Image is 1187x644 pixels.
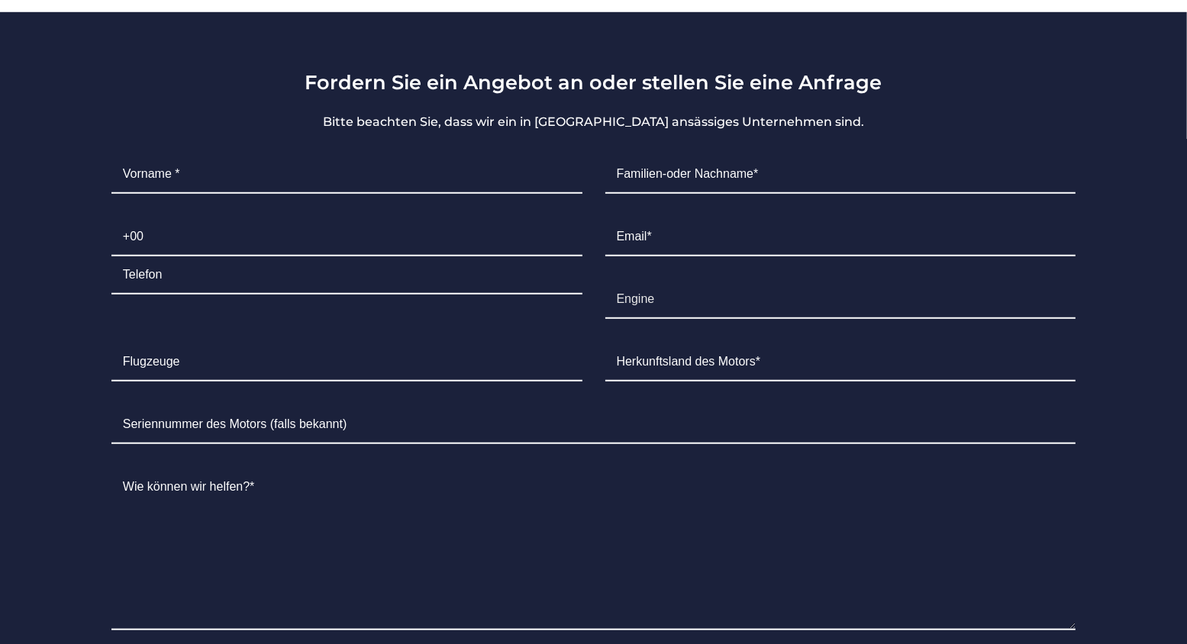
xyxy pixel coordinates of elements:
input: Vorname * [111,156,582,194]
input: +00 [111,218,582,256]
input: Flugzeuge [111,343,582,382]
h3: Fordern Sie ein Angebot an oder stellen Sie eine Anfrage [100,70,1087,94]
input: Email* [605,218,1076,256]
input: Seriennummer des Motors (falls bekannt) [111,406,1076,444]
p: Bitte beachten Sie, dass wir ein in [GEOGRAPHIC_DATA] ansässiges Unternehmen sind. [100,113,1087,131]
input: Familien-oder Nachname* [605,156,1076,194]
input: Telefon [111,256,582,295]
input: Herkunftsland des Motors* [605,343,1076,382]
